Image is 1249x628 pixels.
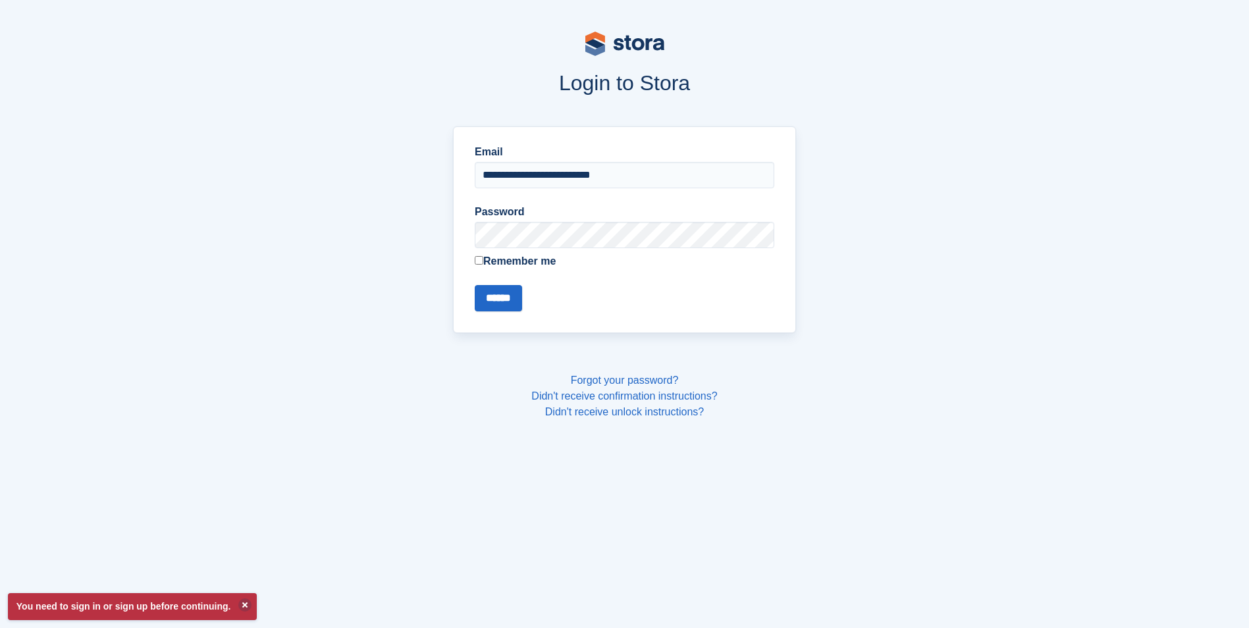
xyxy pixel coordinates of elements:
[475,256,483,265] input: Remember me
[475,144,774,160] label: Email
[585,32,664,56] img: stora-logo-53a41332b3708ae10de48c4981b4e9114cc0af31d8433b30ea865607fb682f29.svg
[8,593,257,620] p: You need to sign in or sign up before continuing.
[545,406,704,417] a: Didn't receive unlock instructions?
[531,390,717,402] a: Didn't receive confirmation instructions?
[571,375,679,386] a: Forgot your password?
[475,253,774,269] label: Remember me
[475,204,774,220] label: Password
[202,71,1048,95] h1: Login to Stora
